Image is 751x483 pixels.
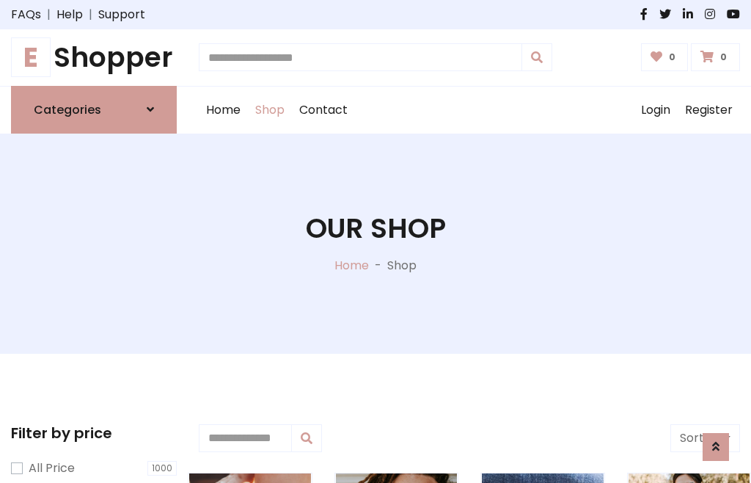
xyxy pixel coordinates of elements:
[306,212,446,245] h1: Our Shop
[292,87,355,134] a: Contact
[641,43,689,71] a: 0
[670,424,740,452] button: Sort by
[387,257,417,275] p: Shop
[83,6,98,23] span: |
[11,6,41,23] a: FAQs
[334,257,369,274] a: Home
[717,51,730,64] span: 0
[691,43,740,71] a: 0
[678,87,740,134] a: Register
[29,460,75,477] label: All Price
[147,461,177,476] span: 1000
[248,87,292,134] a: Shop
[665,51,679,64] span: 0
[56,6,83,23] a: Help
[199,87,248,134] a: Home
[41,6,56,23] span: |
[369,257,387,275] p: -
[634,87,678,134] a: Login
[11,424,177,442] h5: Filter by price
[11,86,177,134] a: Categories
[98,6,145,23] a: Support
[11,41,177,74] h1: Shopper
[34,103,101,117] h6: Categories
[11,37,51,77] span: E
[11,41,177,74] a: EShopper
